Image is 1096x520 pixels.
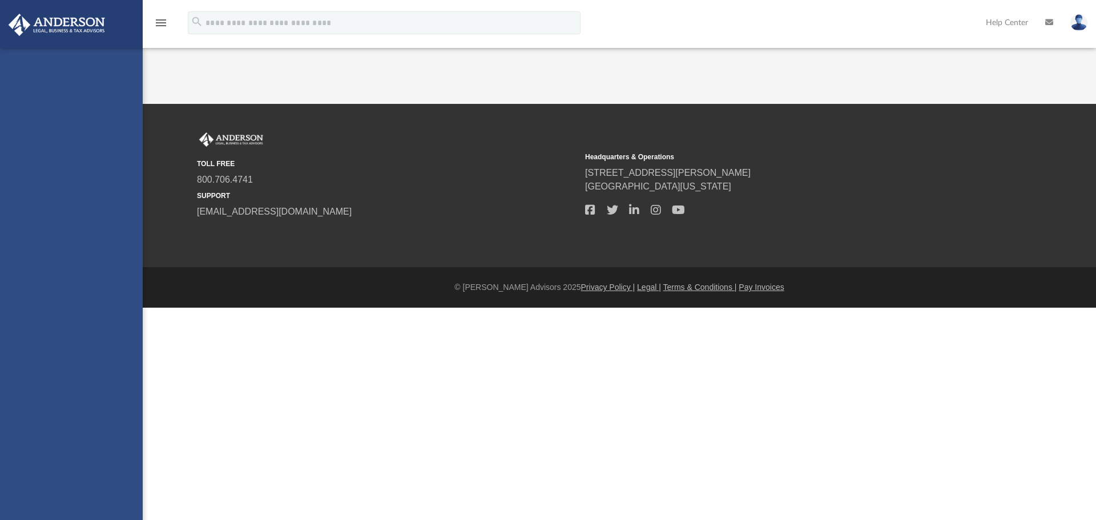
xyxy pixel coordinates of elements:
a: Legal | [637,283,661,292]
div: © [PERSON_NAME] Advisors 2025 [143,281,1096,293]
img: User Pic [1070,14,1087,31]
a: menu [154,22,168,30]
a: Privacy Policy | [581,283,635,292]
a: [STREET_ADDRESS][PERSON_NAME] [585,168,751,178]
a: [GEOGRAPHIC_DATA][US_STATE] [585,182,731,191]
a: Pay Invoices [739,283,784,292]
small: SUPPORT [197,191,577,201]
small: Headquarters & Operations [585,152,965,162]
img: Anderson Advisors Platinum Portal [5,14,108,36]
a: [EMAIL_ADDRESS][DOMAIN_NAME] [197,207,352,216]
a: Terms & Conditions | [663,283,737,292]
i: menu [154,16,168,30]
i: search [191,15,203,28]
small: TOLL FREE [197,159,577,169]
a: 800.706.4741 [197,175,253,184]
img: Anderson Advisors Platinum Portal [197,132,265,147]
